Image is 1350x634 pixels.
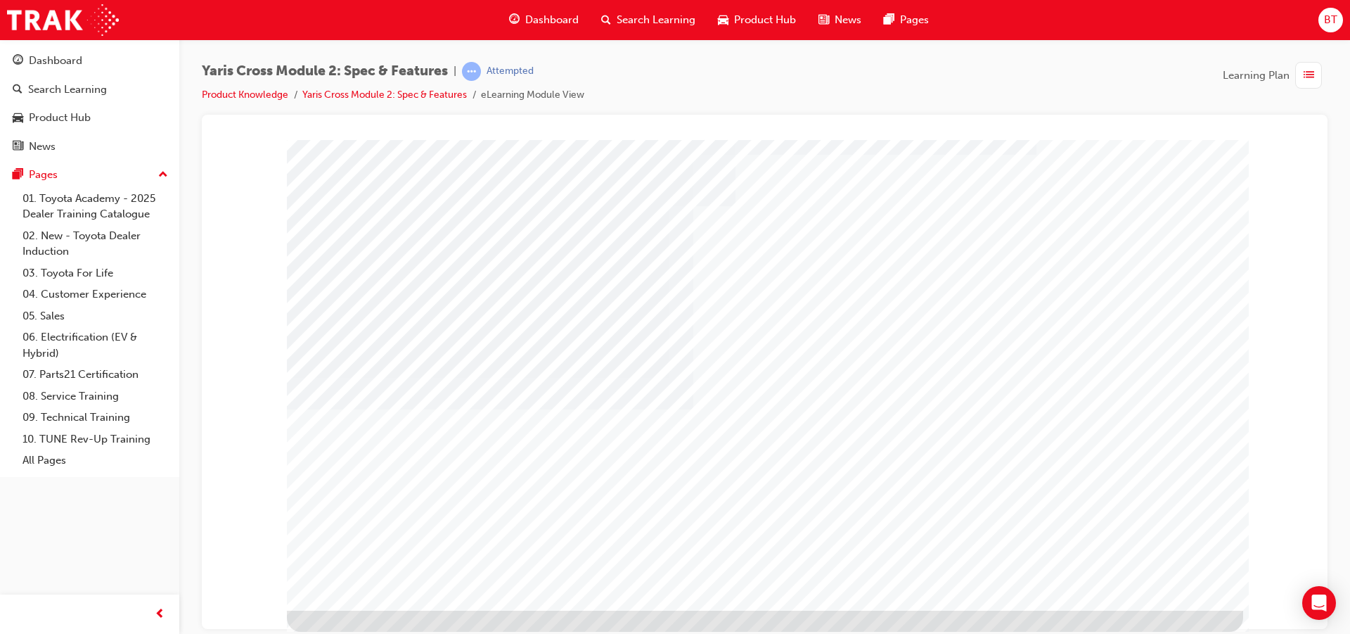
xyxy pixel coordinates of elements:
[1304,67,1314,84] span: list-icon
[13,169,23,182] span: pages-icon
[601,11,611,29] span: search-icon
[6,45,174,162] button: DashboardSearch LearningProduct HubNews
[29,139,56,155] div: News
[1324,12,1337,28] span: BT
[6,162,174,188] button: Pages
[17,450,174,471] a: All Pages
[202,89,288,101] a: Product Knowledge
[13,141,23,153] span: news-icon
[17,188,174,225] a: 01. Toyota Academy - 2025 Dealer Training Catalogue
[29,53,82,69] div: Dashboard
[481,87,584,103] li: eLearning Module View
[1318,8,1343,32] button: BT
[818,11,829,29] span: news-icon
[6,134,174,160] a: News
[158,166,168,184] span: up-icon
[454,63,456,80] span: |
[707,6,807,34] a: car-iconProduct Hub
[6,105,174,131] a: Product Hub
[17,225,174,262] a: 02. New - Toyota Dealer Induction
[29,110,91,126] div: Product Hub
[734,12,796,28] span: Product Hub
[617,12,695,28] span: Search Learning
[873,6,940,34] a: pages-iconPages
[1302,586,1336,620] div: Open Intercom Messenger
[17,429,174,450] a: 10. TUNE Rev-Up Training
[17,284,174,305] a: 04. Customer Experience
[6,48,174,74] a: Dashboard
[884,11,894,29] span: pages-icon
[590,6,707,34] a: search-iconSearch Learning
[17,326,174,364] a: 06. Electrification (EV & Hybrid)
[487,65,534,78] div: Attempted
[17,364,174,386] a: 07. Parts21 Certification
[6,77,174,103] a: Search Learning
[509,11,520,29] span: guage-icon
[202,63,448,80] span: Yaris Cross Module 2: Spec & Features
[900,12,929,28] span: Pages
[13,55,23,68] span: guage-icon
[1223,62,1327,89] button: Learning Plan
[155,606,165,623] span: prev-icon
[17,305,174,327] a: 05. Sales
[17,262,174,284] a: 03. Toyota For Life
[835,12,861,28] span: News
[13,84,22,96] span: search-icon
[1223,68,1290,84] span: Learning Plan
[13,112,23,125] span: car-icon
[17,386,174,407] a: 08. Service Training
[718,11,728,29] span: car-icon
[462,62,481,81] span: learningRecordVerb_ATTEMPT-icon
[498,6,590,34] a: guage-iconDashboard
[807,6,873,34] a: news-iconNews
[525,12,579,28] span: Dashboard
[17,407,174,429] a: 09. Technical Training
[29,167,58,183] div: Pages
[302,89,467,101] a: Yaris Cross Module 2: Spec & Features
[7,4,119,36] img: Trak
[28,82,107,98] div: Search Learning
